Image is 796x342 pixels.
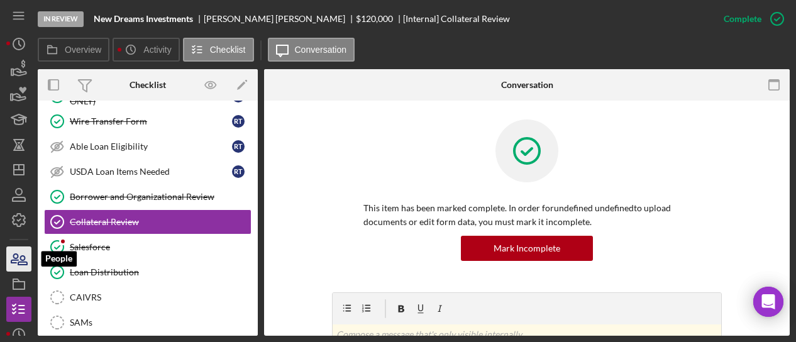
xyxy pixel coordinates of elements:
div: Wire Transfer Form [70,116,232,126]
a: Collateral Review [44,209,252,234]
div: Complete [724,6,761,31]
div: [PERSON_NAME] [PERSON_NAME] [204,14,356,24]
div: Conversation [501,80,553,90]
a: Wire Transfer FormRT [44,109,252,134]
label: Overview [65,45,101,55]
div: Open Intercom Messenger [753,287,783,317]
button: Activity [113,38,179,62]
div: SAMs [70,317,251,328]
div: Borrower and Organizational Review [70,192,251,202]
div: CAIVRS [70,292,251,302]
div: R T [232,165,245,178]
div: USDA Loan Items Needed [70,167,232,177]
label: Activity [143,45,171,55]
div: R T [232,115,245,128]
a: Able Loan EligibilityRT [44,134,252,159]
div: In Review [38,11,84,27]
p: This item has been marked complete. In order for undefined undefined to upload documents or edit ... [363,201,690,229]
button: Mark Incomplete [461,236,593,261]
button: Conversation [268,38,355,62]
a: Borrower and Organizational Review [44,184,252,209]
a: Salesforce [44,234,252,260]
b: New Dreams Investments [94,14,193,24]
button: Overview [38,38,109,62]
a: USDA Loan Items NeededRT [44,159,252,184]
span: $120,000 [356,13,393,24]
a: SBA 1624 form (for SBA Micro-Loan ONLY)RT [44,84,252,109]
div: R T [232,140,245,153]
div: Loan Distribution [70,267,251,277]
button: Checklist [183,38,254,62]
div: Able Loan Eligibility [70,141,232,152]
div: Salesforce [70,242,251,252]
div: [Internal] Collateral Review [403,14,510,24]
label: Checklist [210,45,246,55]
div: Checklist [130,80,166,90]
button: Complete [711,6,790,31]
a: CAIVRS [44,285,252,310]
a: SAMs [44,310,252,335]
label: Conversation [295,45,347,55]
div: Mark Incomplete [494,236,560,261]
div: Collateral Review [70,217,251,227]
a: Loan Distribution [44,260,252,285]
